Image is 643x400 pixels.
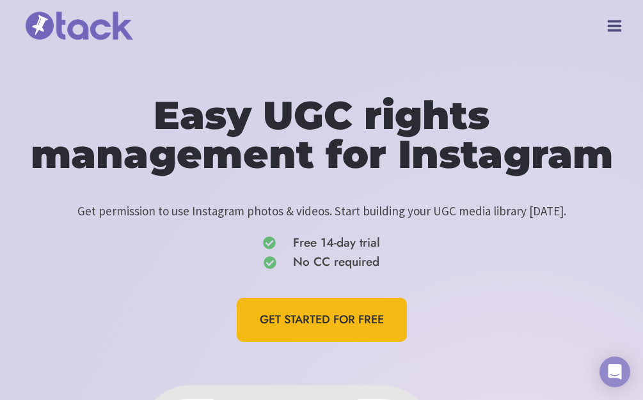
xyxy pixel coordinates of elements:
img: tack [15,4,143,47]
span: GET STARTED FOR FREE [260,311,384,329]
a: GET STARTED FOR FREE [237,298,407,342]
span: Free 14-day trial​ [293,233,380,252]
p: Get permission to use Instagram photos & videos. Start building your UGC media library [DATE]. [13,201,630,220]
div: Open Intercom Messenger [599,357,630,387]
span: No CC required [293,252,379,272]
h1: Easy UGC rights management for Instagram [13,96,630,174]
button: Open menu [601,14,628,37]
